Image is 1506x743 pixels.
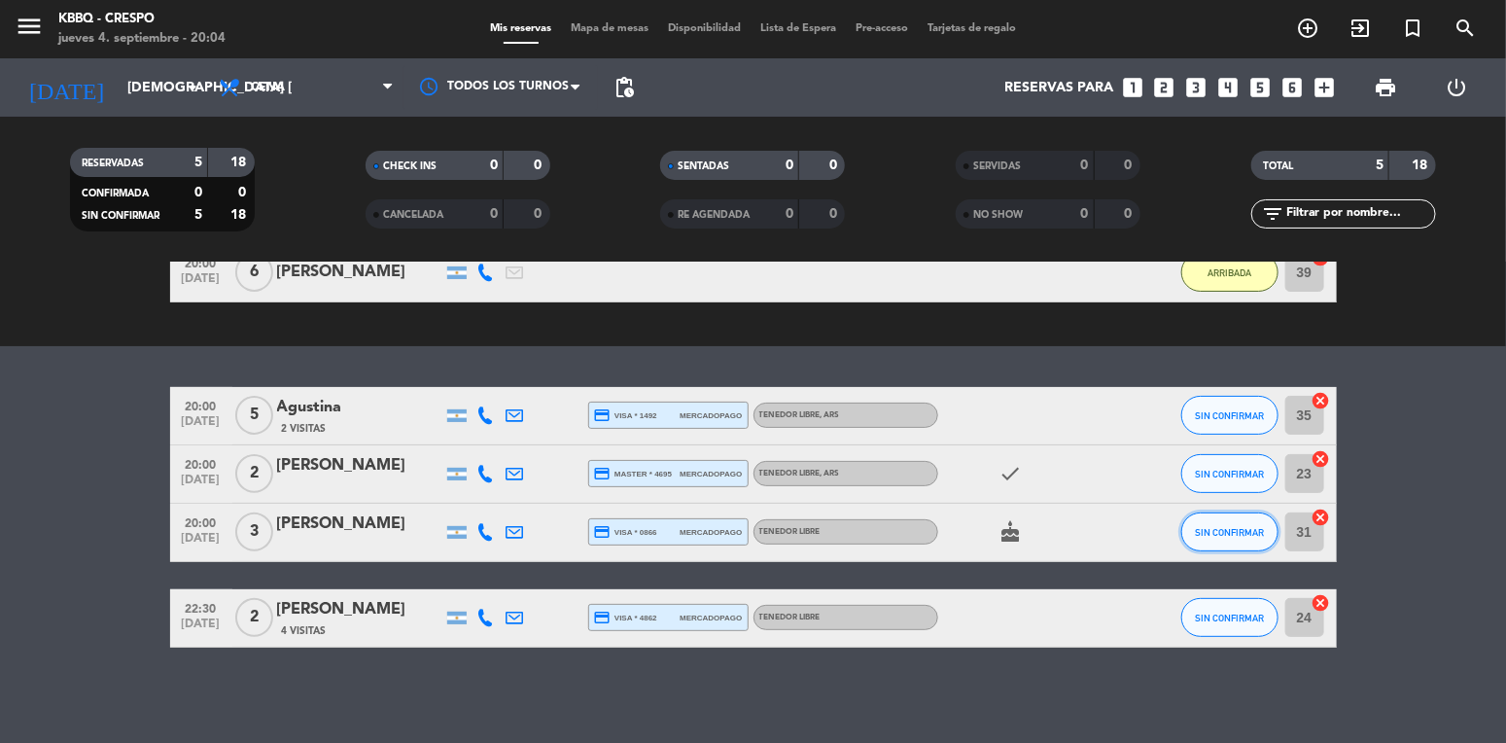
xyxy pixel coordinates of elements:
[846,23,918,34] span: Pre-acceso
[918,23,1026,34] span: Tarjetas de regalo
[282,421,327,437] span: 2 Visitas
[490,159,498,172] strong: 0
[277,597,442,622] div: [PERSON_NAME]
[235,513,273,551] span: 3
[1181,454,1278,493] button: SIN CONFIRMAR
[680,468,742,480] span: mercadopago
[999,520,1023,544] i: cake
[821,470,840,478] span: , ARS
[1280,75,1306,100] i: looks_6
[1125,207,1137,221] strong: 0
[1184,75,1209,100] i: looks_3
[230,156,250,169] strong: 18
[759,528,821,536] span: TENEDOR LIBRE
[181,76,204,99] i: arrow_drop_down
[15,12,44,48] button: menu
[1401,17,1424,40] i: turned_in_not
[678,210,750,220] span: RE AGENDADA
[194,156,202,169] strong: 5
[1284,203,1435,225] input: Filtrar por nombre...
[15,66,118,109] i: [DATE]
[1120,75,1145,100] i: looks_one
[1125,159,1137,172] strong: 0
[594,465,612,482] i: credit_card
[1181,253,1278,292] button: ARRIBADA
[1195,613,1264,623] span: SIN CONFIRMAR
[534,207,545,221] strong: 0
[235,253,273,292] span: 6
[973,210,1023,220] span: NO SHOW
[594,609,612,626] i: credit_card
[751,23,846,34] span: Lista de Espera
[177,596,226,619] span: 22:30
[177,272,226,295] span: [DATE]
[1348,17,1372,40] i: exit_to_app
[534,159,545,172] strong: 0
[1195,410,1264,421] span: SIN CONFIRMAR
[277,453,442,478] div: [PERSON_NAME]
[177,415,226,438] span: [DATE]
[58,29,226,49] div: jueves 4. septiembre - 20:04
[613,76,636,99] span: pending_actions
[594,523,612,541] i: credit_card
[658,23,751,34] span: Disponibilidad
[251,81,285,94] span: Cena
[177,474,226,496] span: [DATE]
[230,208,250,222] strong: 18
[58,10,226,29] div: Kbbq - Crespo
[759,470,840,478] span: TENEDOR LIBRE
[383,161,437,171] span: CHECK INS
[759,411,840,419] span: TENEDOR LIBRE
[1312,508,1331,527] i: cancel
[194,186,202,199] strong: 0
[594,407,657,424] span: visa * 1492
[238,186,250,199] strong: 0
[1312,391,1331,410] i: cancel
[1081,207,1089,221] strong: 0
[1421,58,1491,117] div: LOG OUT
[177,511,226,533] span: 20:00
[829,159,841,172] strong: 0
[82,189,149,198] span: CONFIRMADA
[1313,75,1338,100] i: add_box
[1312,449,1331,469] i: cancel
[177,251,226,273] span: 20:00
[383,210,443,220] span: CANCELADA
[786,159,793,172] strong: 0
[82,211,159,221] span: SIN CONFIRMAR
[1208,267,1251,278] span: ARRIBADA
[282,623,327,639] span: 4 Visitas
[1081,159,1089,172] strong: 0
[1375,76,1398,99] span: print
[999,462,1023,485] i: check
[821,411,840,419] span: , ARS
[1181,598,1278,637] button: SIN CONFIRMAR
[235,454,273,493] span: 2
[1195,527,1264,538] span: SIN CONFIRMAR
[594,523,657,541] span: visa * 0866
[235,396,273,435] span: 5
[786,207,793,221] strong: 0
[177,394,226,416] span: 20:00
[680,526,742,539] span: mercadopago
[594,465,673,482] span: master * 4695
[1296,17,1319,40] i: add_circle_outline
[490,207,498,221] strong: 0
[277,512,442,537] div: [PERSON_NAME]
[829,207,841,221] strong: 0
[1413,159,1432,172] strong: 18
[15,12,44,41] i: menu
[277,395,442,420] div: Agustina
[177,452,226,475] span: 20:00
[1195,469,1264,479] span: SIN CONFIRMAR
[1312,593,1331,613] i: cancel
[680,612,742,624] span: mercadopago
[759,614,821,621] span: TENEDOR LIBRE
[594,609,657,626] span: visa * 4862
[1181,396,1278,435] button: SIN CONFIRMAR
[561,23,658,34] span: Mapa de mesas
[594,407,612,424] i: credit_card
[1216,75,1242,100] i: looks_4
[1445,76,1468,99] i: power_settings_new
[1453,17,1477,40] i: search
